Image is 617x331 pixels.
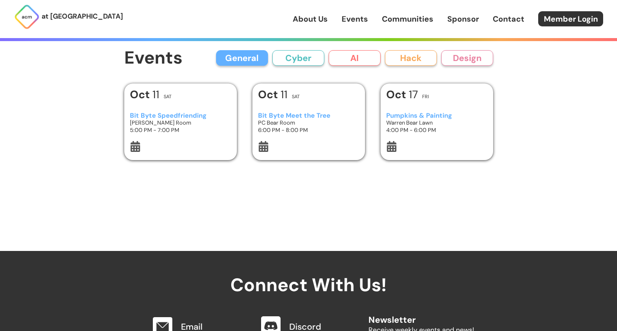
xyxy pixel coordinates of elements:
[130,112,231,119] h3: Bit Byte Speedfriending
[342,13,368,25] a: Events
[258,89,288,100] h1: 11
[14,4,40,30] img: ACM Logo
[216,50,268,66] button: General
[386,126,487,134] h3: 4:00 PM - 6:00 PM
[386,119,487,126] h3: Warren Bear Lawn
[538,11,603,26] a: Member Login
[258,119,359,126] h3: PC Bear Room
[164,94,171,99] h2: Sat
[130,87,152,102] b: Oct
[258,112,359,119] h3: Bit Byte Meet the Tree
[42,11,123,22] p: at [GEOGRAPHIC_DATA]
[130,126,231,134] h3: 5:00 PM - 7:00 PM
[386,112,487,119] h3: Pumpkins & Painting
[382,13,433,25] a: Communities
[272,50,324,66] button: Cyber
[293,13,328,25] a: About Us
[143,251,474,295] h2: Connect With Us!
[386,89,418,100] h1: 17
[441,50,493,66] button: Design
[368,306,474,325] h2: Newsletter
[124,48,183,68] h1: Events
[447,13,479,25] a: Sponsor
[493,13,524,25] a: Contact
[422,94,429,99] h2: Fri
[14,4,123,30] a: at [GEOGRAPHIC_DATA]
[385,50,437,66] button: Hack
[258,126,359,134] h3: 6:00 PM - 8:00 PM
[386,87,409,102] b: Oct
[258,87,281,102] b: Oct
[130,119,231,126] h3: [PERSON_NAME] Room
[292,94,300,99] h2: Sat
[130,89,159,100] h1: 11
[329,50,381,66] button: AI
